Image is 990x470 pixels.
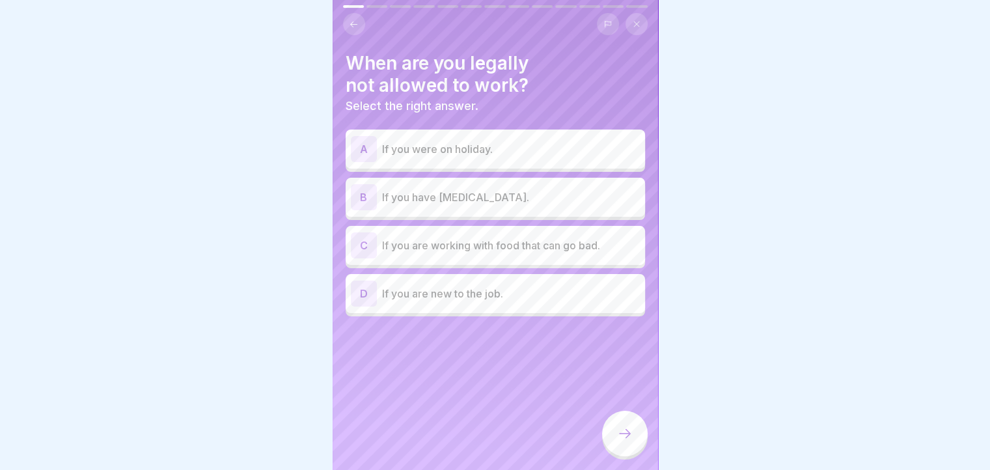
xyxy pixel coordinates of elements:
div: A [351,136,377,162]
h4: When are you legally not allowed to work? [346,52,645,96]
div: B [351,184,377,210]
p: If you have [MEDICAL_DATA]. [382,189,640,205]
p: Select the right answer. [346,99,645,113]
p: If you are working with food that can go bad. [382,238,640,253]
p: If you were on holiday. [382,141,640,157]
div: C [351,232,377,258]
p: If you are new to the job. [382,286,640,301]
div: D [351,281,377,307]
